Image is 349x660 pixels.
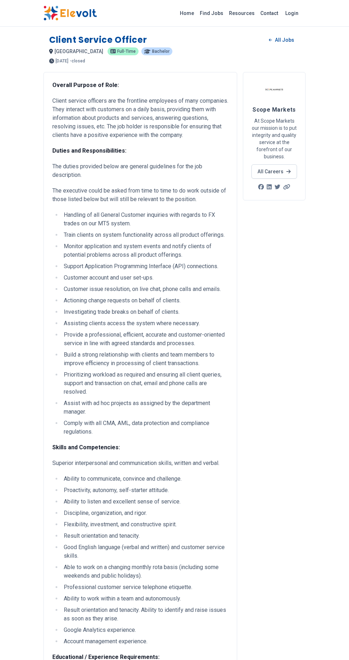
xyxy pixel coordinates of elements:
span: [DATE] [56,59,68,63]
li: Customer account and user set-ups. [62,273,228,282]
li: Ability to work within a team and autonomously. [62,594,228,603]
li: Result orientation and tenacity. Ability to identify and raise issues as soon as they arise. [62,606,228,623]
iframe: Advertisement [243,209,306,423]
li: Actioning change requests on behalf of clients. [62,296,228,305]
li: Build a strong relationship with clients and team members to improve efficiency in processing of ... [62,351,228,368]
li: Professional customer service telephone etiquette. [62,583,228,592]
li: Train clients on system functionality across all product offerings. [62,231,228,239]
p: The executive could be asked from time to time to do work outside of those listed below but will ... [52,186,228,204]
a: Contact [257,7,281,19]
strong: Skills and Competencies: [52,444,120,451]
li: Ability to listen and excellent sense of service. [62,497,228,506]
li: Prioritizing workload as required and ensuring all client queries, support and transaction on cha... [62,370,228,396]
li: Monitor application and system events and notify clients of potential problems across all product... [62,242,228,259]
li: Assist with ad hoc projects as assigned by the department manager. [62,399,228,416]
a: Find Jobs [197,7,226,19]
li: Investigating trade breaks on behalf of clients. [62,308,228,316]
span: [GEOGRAPHIC_DATA] [54,48,103,54]
span: full-time [117,49,136,53]
a: Login [281,6,303,20]
span: bachelor [152,49,170,53]
li: Assisting clients access the system where necessary. [62,319,228,328]
li: Support Application Programming Interface (API) connections. [62,262,228,271]
li: Google Analytics experience. [62,626,228,634]
img: Scope Markets [265,81,283,99]
a: All Jobs [263,35,300,45]
li: Handling of all General Customer inquiries with regards to FX trades on our MT5 system. [62,211,228,228]
li: Ability to communicate, convince and challenge. [62,475,228,483]
li: Comply with all CMA, AML, data protection and compliance regulations. [62,419,228,436]
li: Discipline, organization, and rigor. [62,509,228,517]
span: Scope Markets [252,106,296,113]
p: Superior interpersonal and communication skills, written and verbal. [52,459,228,467]
p: - closed [70,59,85,63]
img: Elevolt [43,6,97,21]
p: Client service officers are the frontline employees of many companies. They interact with custome... [52,97,228,139]
p: At Scope Markets our mission is to put integrity and quality service at the forefront of our busi... [252,117,297,160]
li: Good English language (verbal and written) and customer service skills. [62,543,228,560]
strong: Duties and Responsibilities: [52,147,126,154]
li: Result orientation and tenacity. [62,532,228,540]
li: Account management experience. [62,637,228,646]
li: Able to work on a changing monthly rota basis (including some weekends and public holidays). [62,563,228,580]
li: Proactivity, autonomy, self-starter attitude. [62,486,228,495]
li: Provide a professional, efficient, accurate and customer-oriented service in line with agreed sta... [62,331,228,348]
a: Resources [226,7,257,19]
p: The duties provided below are general guidelines for the job description. [52,162,228,179]
li: Customer issue resolution, on live chat, phone calls and emails. [62,285,228,293]
a: Home [177,7,197,19]
h1: Client Service Officer [49,34,147,46]
li: Flexibility, investment, and constructive spirit. [62,520,228,529]
strong: Overall Purpose of Role: [52,82,119,88]
iframe: Advertisement [243,431,306,645]
a: All Careers [251,164,297,179]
